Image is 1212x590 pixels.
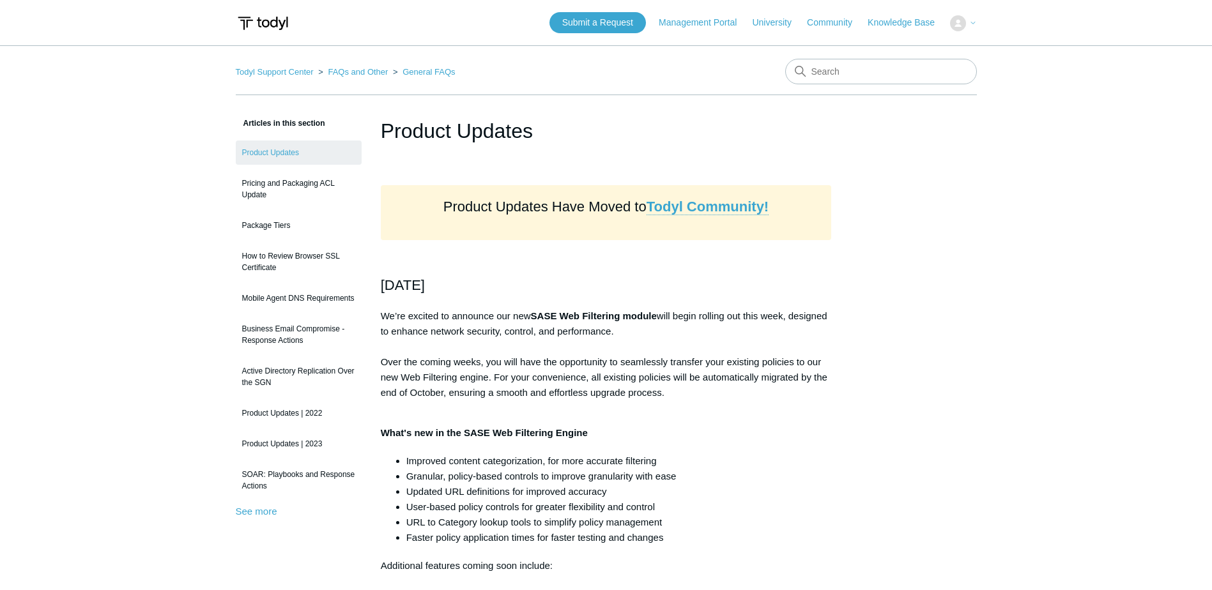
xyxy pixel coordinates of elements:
[390,67,456,77] li: General FAQs
[236,244,362,280] a: How to Review Browser SSL Certificate
[236,119,325,128] span: Articles in this section
[406,469,832,484] li: Granular, policy-based controls to improve granularity with ease
[236,171,362,207] a: Pricing and Packaging ACL Update
[391,195,822,218] h2: Product Updates Have Moved to
[381,427,588,438] strong: What's new in the SASE Web Filtering Engine
[406,530,832,545] li: Faster policy application times for faster testing and changes
[381,308,832,400] p: We’re excited to announce our new will begin rolling out this week, designed to enhance network s...
[236,67,316,77] li: Todyl Support Center
[406,484,832,499] li: Updated URL definitions for improved accuracy
[549,12,646,33] a: Submit a Request
[807,16,865,29] a: Community
[406,499,832,515] li: User-based policy controls for greater flexibility and control
[328,67,388,77] a: FAQs and Other
[752,16,804,29] a: University
[647,199,769,215] a: Todyl Community!
[236,432,362,456] a: Product Updates | 2023
[659,16,749,29] a: Management Portal
[531,310,657,321] strong: SASE Web Filtering module
[236,317,362,352] a: Business Email Compromise - Response Actions
[785,59,977,84] input: Search
[236,11,290,35] img: Todyl Support Center Help Center home page
[236,140,362,165] a: Product Updates
[316,67,390,77] li: FAQs and Other
[381,116,832,146] h1: Product Updates
[236,67,314,77] a: Todyl Support Center
[381,558,832,573] p: Additional features coming soon include:
[406,515,832,530] li: URL to Category lookup tools to simplify policy management
[403,67,455,77] a: General FAQs
[236,462,362,498] a: SOAR: Playbooks and Response Actions
[236,401,362,425] a: Product Updates | 2022
[868,16,947,29] a: Knowledge Base
[236,359,362,395] a: Active Directory Replication Over the SGN
[236,213,362,238] a: Package Tiers
[236,286,362,310] a: Mobile Agent DNS Requirements
[381,274,832,296] h2: [DATE]
[406,453,832,469] li: Improved content categorization, for more accurate filtering
[236,506,277,517] a: See more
